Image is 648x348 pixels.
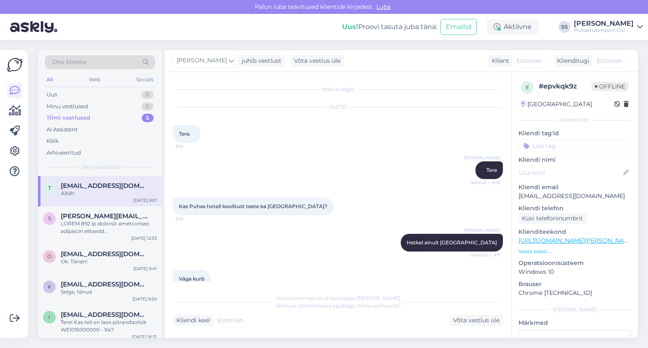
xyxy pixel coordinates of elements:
div: Web [87,74,102,85]
div: Kõik [46,137,59,145]
div: [PERSON_NAME] [574,20,634,27]
p: Kliendi telefon [518,204,631,213]
div: Aitäh [61,190,157,197]
div: [GEOGRAPHIC_DATA] [521,100,592,109]
p: Brauser [518,280,631,289]
span: 9:10 [175,216,207,222]
div: 5 [142,114,154,122]
span: s [48,215,51,222]
p: Märkmed [518,319,631,327]
p: Klienditeekond [518,228,631,236]
span: Kas Puhas hotell koolitust teete ka [GEOGRAPHIC_DATA]? [179,203,327,209]
div: Küsi telefoninumbrit [518,213,586,224]
div: Klienditugi [553,56,589,65]
span: Estonian [217,316,243,325]
div: Kliendi keel [173,316,210,325]
p: Chrome [TECHNICAL_ID] [518,289,631,297]
div: [DATE] 12:33 [131,235,157,241]
div: Puhastusimport OÜ [574,27,634,34]
span: svetlana.sweety@gmail.com [61,212,148,220]
span: Offline [591,82,629,91]
span: kirsika.ani@outlook.com [61,281,148,288]
span: [PERSON_NAME] [464,155,500,161]
div: AI Assistent [46,126,78,134]
p: [EMAIL_ADDRESS][DOMAIN_NAME] [518,192,631,201]
span: i [49,314,50,320]
span: terje.teder@torvandi.ee [61,182,148,190]
div: Võta vestlus üle [450,315,503,326]
div: Tiimi vestlused [46,114,90,122]
div: Socials [135,74,155,85]
span: e [526,84,529,91]
span: Tiimi vestlused [81,163,119,171]
i: „Võtke vestlus üle” [354,302,401,309]
span: Tere [486,167,497,173]
div: [DATE] 16:31 [132,334,157,340]
a: [PERSON_NAME]Puhastusimport OÜ [574,20,643,34]
button: Emailid [440,19,477,35]
p: Operatsioonisüsteem [518,259,631,268]
a: [URL][DOMAIN_NAME][PERSON_NAME] [518,237,635,244]
div: [DATE] [173,103,503,111]
div: Uus [46,91,57,99]
p: Windows 10 [518,268,631,276]
div: # epvkqk9z [539,81,591,91]
span: Tere. [179,131,191,137]
span: Vestlus on määratud kasutajale [PERSON_NAME] [276,295,400,301]
div: Proovi tasuta juba täna: [342,22,437,32]
span: Estonian [597,56,622,65]
div: Minu vestlused [46,102,88,111]
div: LOREM 892 ip dolorsit ametconsec adipiscin elitsedd eiusmodtemporincid, utla etdoloremag aliquaen... [61,220,157,235]
div: juhib vestlust [238,56,281,65]
span: Vestluse ülevõtmiseks vajutage [275,302,401,309]
b: Uus! [342,23,358,31]
span: Nähtud ✓ 9:10 [469,179,500,186]
span: [PERSON_NAME] [177,56,227,65]
span: olesja.grebtsova@kuristikula.edu.ee [61,250,148,258]
input: Lisa nimi [519,168,621,177]
p: Kliendi nimi [518,155,631,164]
div: [DATE] 9:41 [133,265,157,272]
div: [DATE] 9:01 [133,197,157,203]
span: Hetkel ainult [GEOGRAPHIC_DATA] [407,239,497,246]
span: k [48,284,51,290]
div: Ok. Tänan! [61,258,157,265]
div: Aktiivne [487,19,538,35]
span: Estonian [516,56,542,65]
div: SS [559,21,570,33]
span: o [47,253,51,260]
input: Lisa tag [518,139,631,152]
span: 9:10 [175,143,207,150]
div: Klient [489,56,509,65]
span: Nähtud ✓ 9:11 [469,252,500,258]
p: Kliendi tag'id [518,129,631,138]
div: Arhiveeritud [46,149,81,157]
span: Otsi kliente [52,58,86,67]
div: [DATE] 9:20 [132,296,157,302]
div: Vestlus algas [173,86,503,93]
div: Tere! Kas teil on laos põrandaotsik WE1015000000 - 1tk? [61,319,157,334]
p: Kliendi email [518,183,631,192]
div: Kliendi info [518,116,631,124]
div: 0 [141,102,154,111]
div: [PERSON_NAME] [518,306,631,313]
span: Luba [374,3,393,11]
span: [PERSON_NAME] [464,227,500,233]
div: 0 [141,91,154,99]
span: t [48,185,51,191]
span: info@saarevesta.ee [61,311,148,319]
div: Selge, tänud [61,288,157,296]
span: Väga kurb [179,276,205,282]
div: All [45,74,54,85]
div: Võta vestlus üle [291,55,344,67]
img: Askly Logo [7,57,23,73]
p: Vaata edasi ... [518,248,631,255]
